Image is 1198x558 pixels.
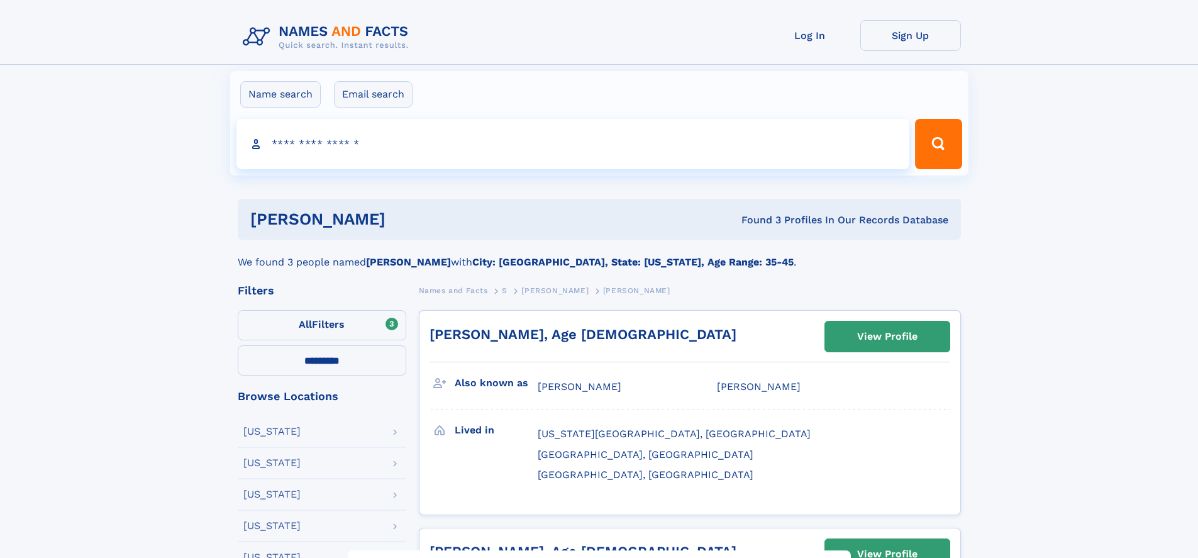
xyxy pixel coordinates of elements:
[502,282,507,298] a: S
[825,321,950,352] a: View Profile
[243,489,301,499] div: [US_STATE]
[334,81,413,108] label: Email search
[521,286,589,295] span: [PERSON_NAME]
[238,310,406,340] label: Filters
[240,81,321,108] label: Name search
[502,286,507,295] span: S
[455,420,538,441] h3: Lived in
[521,282,589,298] a: [PERSON_NAME]
[299,318,312,330] span: All
[238,285,406,296] div: Filters
[238,391,406,402] div: Browse Locations
[538,449,753,460] span: [GEOGRAPHIC_DATA], [GEOGRAPHIC_DATA]
[538,428,811,440] span: [US_STATE][GEOGRAPHIC_DATA], [GEOGRAPHIC_DATA]
[915,119,962,169] button: Search Button
[563,213,948,227] div: Found 3 Profiles In Our Records Database
[430,326,736,342] a: [PERSON_NAME], Age [DEMOGRAPHIC_DATA]
[243,458,301,468] div: [US_STATE]
[717,381,801,393] span: [PERSON_NAME]
[366,256,451,268] b: [PERSON_NAME]
[538,381,621,393] span: [PERSON_NAME]
[419,282,488,298] a: Names and Facts
[472,256,794,268] b: City: [GEOGRAPHIC_DATA], State: [US_STATE], Age Range: 35-45
[760,20,860,51] a: Log In
[860,20,961,51] a: Sign Up
[455,372,538,394] h3: Also known as
[243,427,301,437] div: [US_STATE]
[243,521,301,531] div: [US_STATE]
[238,240,961,270] div: We found 3 people named with .
[603,286,670,295] span: [PERSON_NAME]
[238,20,419,54] img: Logo Names and Facts
[236,119,910,169] input: search input
[857,322,918,351] div: View Profile
[538,469,753,481] span: [GEOGRAPHIC_DATA], [GEOGRAPHIC_DATA]
[250,211,563,227] h1: [PERSON_NAME]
